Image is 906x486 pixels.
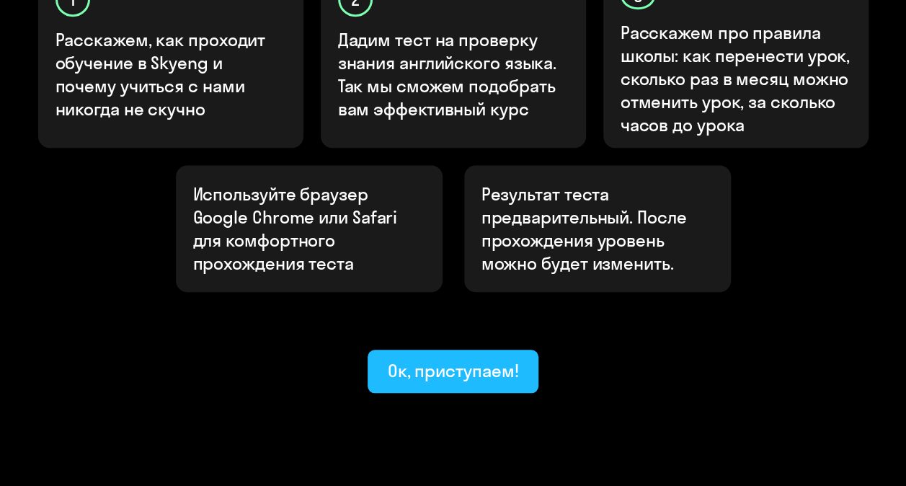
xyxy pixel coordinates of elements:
p: Результат теста предварительный. После прохождения уровень можно будет изменить. [481,182,714,275]
p: Расскажем, как проходит обучение в Skyeng и почему учиться с нами никогда не скучно [55,28,288,120]
p: Используйте браузер Google Chrome или Safari для комфортного прохождения теста [193,182,425,275]
p: Расскажем про правила школы: как перенести урок, сколько раз в месяц можно отменить урок, за скол... [621,21,853,136]
p: Дадим тест на проверку знания английского языка. Так мы сможем подобрать вам эффективный курс [338,28,570,120]
div: Ок, приступаем! [388,359,519,382]
button: Ок, приступаем! [368,350,539,393]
